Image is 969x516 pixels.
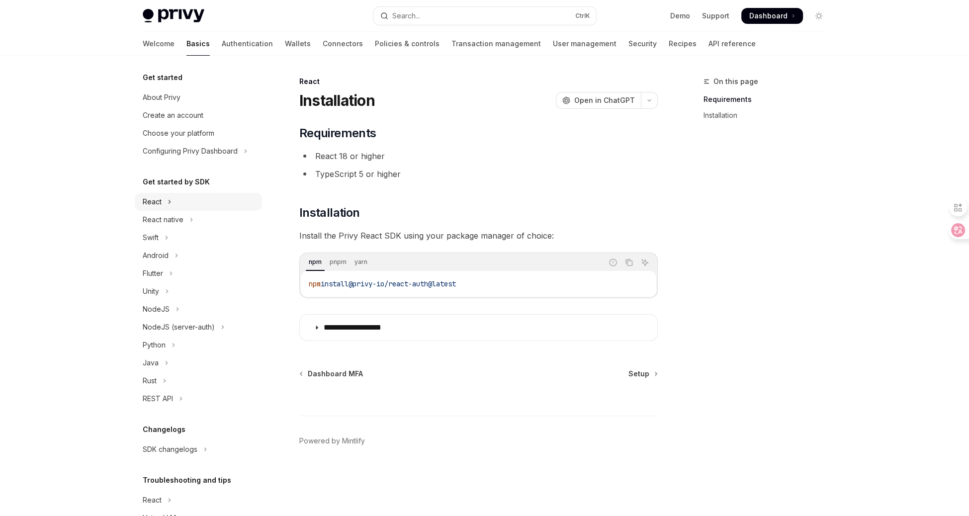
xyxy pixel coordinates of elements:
[574,95,635,105] span: Open in ChatGPT
[143,424,185,435] h5: Changelogs
[143,285,159,297] div: Unity
[143,214,183,226] div: React native
[607,256,619,269] button: Report incorrect code
[135,247,262,264] button: Toggle Android section
[143,145,238,157] div: Configuring Privy Dashboard
[222,32,273,56] a: Authentication
[135,354,262,372] button: Toggle Java section
[811,8,827,24] button: Toggle dark mode
[321,279,349,288] span: install
[323,32,363,56] a: Connectors
[143,393,173,405] div: REST API
[135,336,262,354] button: Toggle Python section
[135,124,262,142] a: Choose your platform
[306,256,325,268] div: npm
[349,279,456,288] span: @privy-io/react-auth@latest
[135,300,262,318] button: Toggle NodeJS section
[143,176,210,188] h5: Get started by SDK
[143,443,197,455] div: SDK changelogs
[143,109,203,121] div: Create an account
[135,142,262,160] button: Toggle Configuring Privy Dashboard section
[285,32,311,56] a: Wallets
[704,107,835,123] a: Installation
[327,256,350,268] div: pnpm
[375,32,440,56] a: Policies & controls
[299,436,365,446] a: Powered by Mintlify
[628,369,649,379] span: Setup
[143,250,169,261] div: Android
[702,11,729,21] a: Support
[556,92,641,109] button: Open in ChatGPT
[308,369,363,379] span: Dashboard MFA
[299,167,658,181] li: TypeScript 5 or higher
[575,12,590,20] span: Ctrl K
[143,321,215,333] div: NodeJS (server-auth)
[143,232,159,244] div: Swift
[670,11,690,21] a: Demo
[392,10,420,22] div: Search...
[638,256,651,269] button: Ask AI
[143,32,175,56] a: Welcome
[299,125,376,141] span: Requirements
[135,193,262,211] button: Toggle React section
[135,372,262,390] button: Toggle Rust section
[628,32,657,56] a: Security
[135,318,262,336] button: Toggle NodeJS (server-auth) section
[135,491,262,509] button: Toggle React section
[135,440,262,458] button: Toggle SDK changelogs section
[143,91,180,103] div: About Privy
[143,127,214,139] div: Choose your platform
[135,282,262,300] button: Toggle Unity section
[749,11,788,21] span: Dashboard
[143,494,162,506] div: React
[299,205,360,221] span: Installation
[299,77,658,86] div: React
[143,357,159,369] div: Java
[143,9,204,23] img: light logo
[451,32,541,56] a: Transaction management
[143,339,166,351] div: Python
[135,229,262,247] button: Toggle Swift section
[300,369,363,379] a: Dashboard MFA
[135,88,262,106] a: About Privy
[704,91,835,107] a: Requirements
[352,256,370,268] div: yarn
[135,106,262,124] a: Create an account
[143,375,157,387] div: Rust
[299,91,375,109] h1: Installation
[143,303,170,315] div: NodeJS
[669,32,697,56] a: Recipes
[143,72,182,84] h5: Get started
[708,32,756,56] a: API reference
[143,474,231,486] h5: Troubleshooting and tips
[713,76,758,87] span: On this page
[309,279,321,288] span: npm
[553,32,617,56] a: User management
[299,149,658,163] li: React 18 or higher
[186,32,210,56] a: Basics
[622,256,635,269] button: Copy the contents from the code block
[135,390,262,408] button: Toggle REST API section
[135,264,262,282] button: Toggle Flutter section
[299,229,658,243] span: Install the Privy React SDK using your package manager of choice:
[143,196,162,208] div: React
[373,7,596,25] button: Open search
[143,267,163,279] div: Flutter
[628,369,657,379] a: Setup
[135,211,262,229] button: Toggle React native section
[741,8,803,24] a: Dashboard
